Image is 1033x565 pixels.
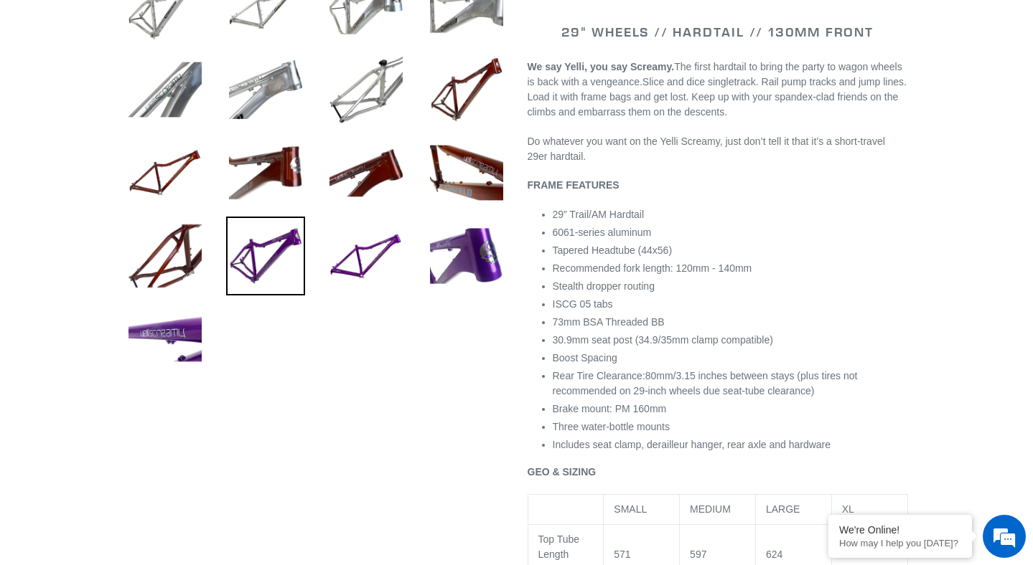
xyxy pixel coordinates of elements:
[427,133,506,212] img: Load image into Gallery viewer, YELLI SCREAMY - Frame Only
[528,179,620,191] b: FRAME FEATURES
[553,352,617,364] span: Boost Spacing
[690,503,731,515] span: MEDIUM
[226,133,305,212] img: Load image into Gallery viewer, YELLI SCREAMY - Frame Only
[226,50,305,129] img: Load image into Gallery viewer, YELLI SCREAMY - Frame Only
[528,61,902,87] span: The first hardtail to bring the party to wagon wheels is back with a vengeance.
[690,549,706,560] span: 597
[553,403,667,414] span: Brake mount: PM 160mm
[126,300,205,379] img: Load image into Gallery viewer, YELLI SCREAMY - Frame Only
[553,262,752,274] span: Recommended fork length: 120mm - 140mm
[839,538,961,549] p: How may I help you today?
[528,61,675,72] b: We say Yelli, you say Screamy.
[126,217,205,295] img: Load image into Gallery viewer, YELLI SCREAMY - Frame Only
[553,369,908,399] li: Rear Tire Clearance:
[553,227,652,238] span: 6061-series aluminum
[235,7,270,42] div: Minimize live chat window
[553,244,673,256] span: Tapered Headtube (44x56)
[553,298,613,310] span: ISCG 05 tabs
[327,133,406,212] img: Load image into Gallery viewer, YELLI SCREAMY - Frame Only
[561,24,874,40] span: 29" WHEELS // HARDTAIL // 130MM FRONT
[553,370,858,397] span: 80mm/3.15 inches between stays (plus tires not recommended on 29-inch wheels due seat-tube cleara...
[553,209,645,220] span: 29” Trail/AM Hardtail
[553,439,831,450] span: Includes seat clamp, derailleur hanger, rear axle and hardware
[7,391,274,442] textarea: Type your message and hit 'Enter'
[96,80,263,99] div: Chat with us now
[553,334,773,346] span: 30.9mm seat post (34.9/35mm clamp compatible)
[842,549,859,560] span: 650
[614,549,630,560] span: 571
[126,133,205,212] img: Load image into Gallery viewer, YELLI SCREAMY - Frame Only
[126,50,205,129] img: Load image into Gallery viewer, YELLI SCREAMY - Frame Only
[766,549,782,560] span: 624
[839,524,961,536] div: We're Online!
[553,280,655,292] span: Stealth dropper routing
[553,316,665,328] span: 73mm BSA Threaded BB
[327,217,406,295] img: Load image into Gallery viewer, YELLI SCREAMY - Frame Only
[226,217,305,295] img: Load image into Gallery viewer, YELLI SCREAMY - Frame Only
[614,503,647,515] span: SMALL
[842,503,854,515] span: XL
[427,217,506,295] img: Load image into Gallery viewer, YELLI SCREAMY - Frame Only
[427,50,506,129] img: Load image into Gallery viewer, YELLI SCREAMY - Frame Only
[528,466,597,478] b: GEO & SIZING
[83,181,198,326] span: We're online!
[766,503,800,515] span: LARGE
[16,79,37,100] div: Navigation go back
[528,136,885,162] span: Do whatever you want on the Yelli Screamy, just don’t tell it that it’s a short-travel 29er hardt...
[528,60,908,120] p: Slice and dice singletrack. Rail pump tracks and jump lines. Load it with frame bags and get lost...
[553,421,670,432] span: Three water-bottle mounts
[46,72,82,108] img: d_696896380_company_1647369064580_696896380
[327,50,406,129] img: Load image into Gallery viewer, YELLI SCREAMY - Frame Only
